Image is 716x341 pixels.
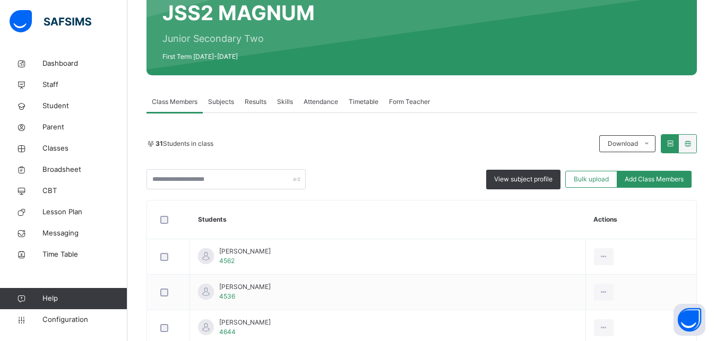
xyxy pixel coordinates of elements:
[585,200,696,239] th: Actions
[219,328,236,336] span: 4644
[156,139,163,147] b: 31
[156,139,213,148] span: Students in class
[42,101,127,111] span: Student
[42,58,127,69] span: Dashboard
[42,228,127,239] span: Messaging
[10,10,91,32] img: safsims
[245,97,266,107] span: Results
[277,97,293,107] span: Skills
[42,314,127,325] span: Configuration
[219,282,271,292] span: [PERSON_NAME]
[219,247,271,256] span: [PERSON_NAME]
[625,174,684,184] span: Add Class Members
[208,97,234,107] span: Subjects
[608,139,638,148] span: Download
[674,304,705,336] button: Open asap
[349,97,378,107] span: Timetable
[42,249,127,260] span: Time Table
[190,200,586,239] th: Students
[304,97,338,107] span: Attendance
[494,174,553,184] span: View subject profile
[389,97,430,107] span: Form Teacher
[42,164,127,175] span: Broadsheet
[42,207,127,217] span: Lesson Plan
[219,318,271,327] span: [PERSON_NAME]
[219,257,235,265] span: 4562
[574,174,609,184] span: Bulk upload
[219,292,235,300] span: 4536
[42,293,127,304] span: Help
[42,80,127,90] span: Staff
[42,122,127,133] span: Parent
[42,143,127,154] span: Classes
[42,186,127,196] span: CBT
[152,97,197,107] span: Class Members
[162,52,315,62] span: First Term [DATE]-[DATE]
